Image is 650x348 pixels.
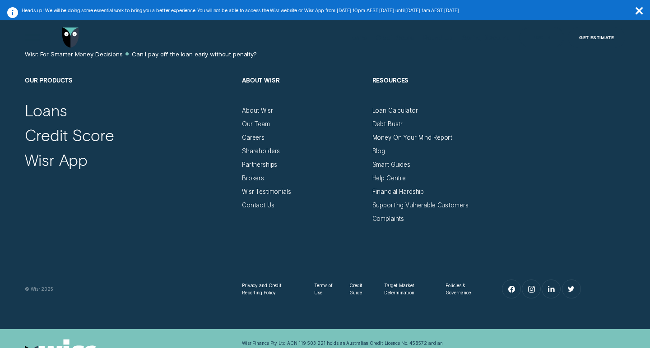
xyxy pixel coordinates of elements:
a: Twitter [562,280,580,298]
a: Help Centre [372,174,406,182]
a: Facebook [502,280,520,298]
a: Spring Discount [462,15,510,60]
a: Financial Hardship [372,188,424,196]
a: Wisr Testimonials [242,188,291,196]
a: LinkedIn [542,280,560,298]
h2: About Wisr [242,77,365,107]
button: Open Menu [22,27,42,48]
a: Credit Score [25,125,114,145]
a: Careers [242,134,265,142]
a: Brokers [242,174,264,182]
a: Contact Us [242,201,274,209]
a: Loans [25,101,67,120]
div: Loans [349,34,367,41]
a: Blog [372,147,385,155]
a: Wisr App [25,150,88,169]
h2: Resources [372,77,495,107]
a: Get Estimate [568,27,625,48]
a: Shareholders [242,147,280,155]
div: Spring Discount [462,34,510,41]
a: Credit Score [376,15,414,60]
a: Loans [349,15,367,60]
img: Wisr [62,27,79,48]
h2: Our Products [25,77,234,107]
a: Complaints [372,215,404,223]
a: Instagram [522,280,540,298]
a: About Wisr [242,107,273,114]
a: Smart Guides [372,161,410,169]
a: Credit Guide [349,282,371,297]
a: Target Market Determination [384,282,432,297]
div: Round Up [423,34,453,41]
a: Terms of Use [314,282,336,297]
div: © Wisr 2025 [21,285,238,293]
a: Round Up [423,15,453,60]
a: Partnerships [242,161,277,169]
a: Go to home page [60,15,81,60]
button: Log in [519,27,564,47]
a: Loan Calculator [372,107,418,114]
a: Our Team [242,120,270,128]
a: Money On Your Mind Report [372,134,453,142]
a: Policies & Governance [446,282,481,297]
a: Supporting Vulnerable Customers [372,201,469,209]
a: Debt Bustr [372,120,403,128]
div: Credit Score [376,34,414,41]
a: Privacy and Credit Reporting Policy [242,282,301,297]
